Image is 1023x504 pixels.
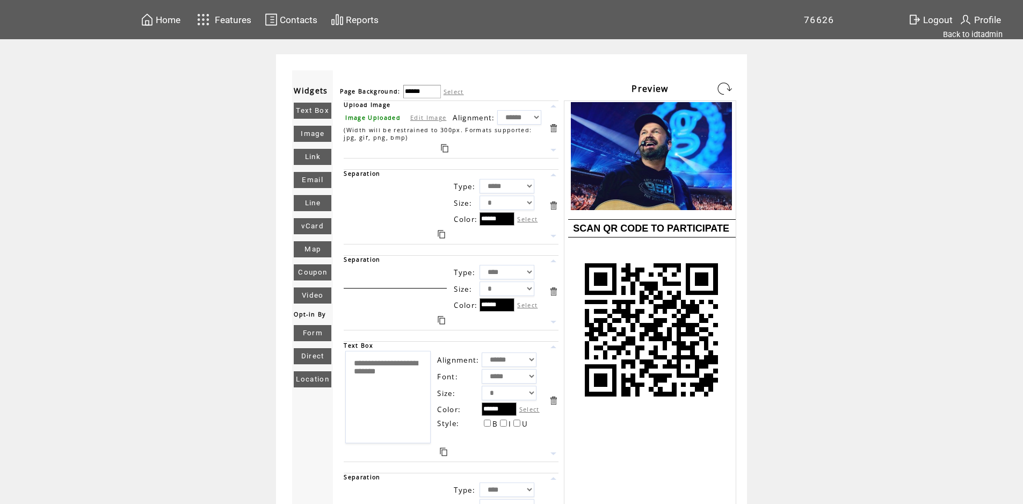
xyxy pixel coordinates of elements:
span: Page Background: [340,88,400,95]
span: I [509,419,511,429]
a: Move this item down [548,449,558,459]
a: Move this item up [548,170,558,180]
a: Line [294,195,331,211]
a: Delete this item [548,286,558,297]
span: Contacts [280,15,317,25]
span: Size: [454,198,472,208]
span: Alignment: [437,355,479,365]
a: Contacts [263,11,319,28]
a: Text Box [294,103,331,119]
a: Coupon [294,264,331,280]
a: Move this item down [548,231,558,241]
span: Image Uploaded [345,114,401,121]
a: Move this item down [548,317,558,327]
a: Features [192,9,253,30]
a: Email [294,172,331,188]
a: Link [294,149,331,165]
span: B [492,419,498,429]
a: vCard [294,218,331,234]
a: Duplicate this item [438,316,445,325]
label: Select [517,301,538,309]
a: Move this item down [548,145,558,155]
img: images [584,241,719,420]
a: Video [294,287,331,304]
span: Text Box [344,342,373,349]
span: Size: [437,388,455,398]
a: Direct [294,348,331,364]
span: Separation [344,473,380,481]
a: Form [294,325,331,341]
a: Profile [957,11,1003,28]
span: Color: [454,214,477,224]
span: Home [156,15,180,25]
span: (Width will be restrained to 300px. Formats supported: jpg, gif, png, bmp) [344,126,532,141]
span: Upload Image [344,101,390,109]
span: 76626 [804,15,835,25]
a: Logout [906,11,957,28]
span: Features [215,15,251,25]
span: Color: [454,300,477,310]
a: Reports [329,11,380,28]
a: Duplicate this item [441,144,448,153]
span: Logout [923,15,953,25]
a: Edit Image [410,113,446,121]
a: Home [139,11,182,28]
a: Back to idtadmin [943,30,1003,39]
a: Map [294,241,331,257]
a: Move this item up [548,256,558,266]
span: Widgets [294,85,328,96]
span: U [522,419,528,429]
a: Delete this item [548,200,558,211]
a: Delete this item [548,395,558,406]
img: features.svg [194,11,213,28]
a: Duplicate this item [440,448,447,456]
img: chart.svg [331,13,344,26]
img: profile.svg [959,13,972,26]
span: Alignment: [453,113,495,123]
img: images [571,102,732,210]
span: Separation [344,170,380,177]
a: Move this item up [548,473,558,484]
a: Move this item up [548,101,558,111]
label: Select [519,405,540,413]
span: Type: [454,485,475,495]
a: Location [294,371,331,387]
span: Separation [344,256,380,263]
a: Image [294,126,331,142]
img: contacts.svg [265,13,278,26]
span: Size: [454,284,472,294]
img: exit.svg [908,13,921,26]
label: Select [517,215,538,223]
span: Style: [437,419,459,428]
span: Type: [454,268,475,277]
label: Select [444,88,464,96]
span: Opt-in By [294,311,325,318]
span: Preview [632,83,668,95]
img: home.svg [141,13,154,26]
span: Profile [974,15,1001,25]
span: Reports [346,15,379,25]
a: Move this item up [548,342,558,352]
span: Color: [437,405,461,414]
a: Duplicate this item [438,230,445,239]
span: Font: [437,372,458,381]
font: SCAN QR CODE TO PARTICIPATE [573,223,729,234]
span: Type: [454,182,475,191]
a: Delete this item [548,123,558,133]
